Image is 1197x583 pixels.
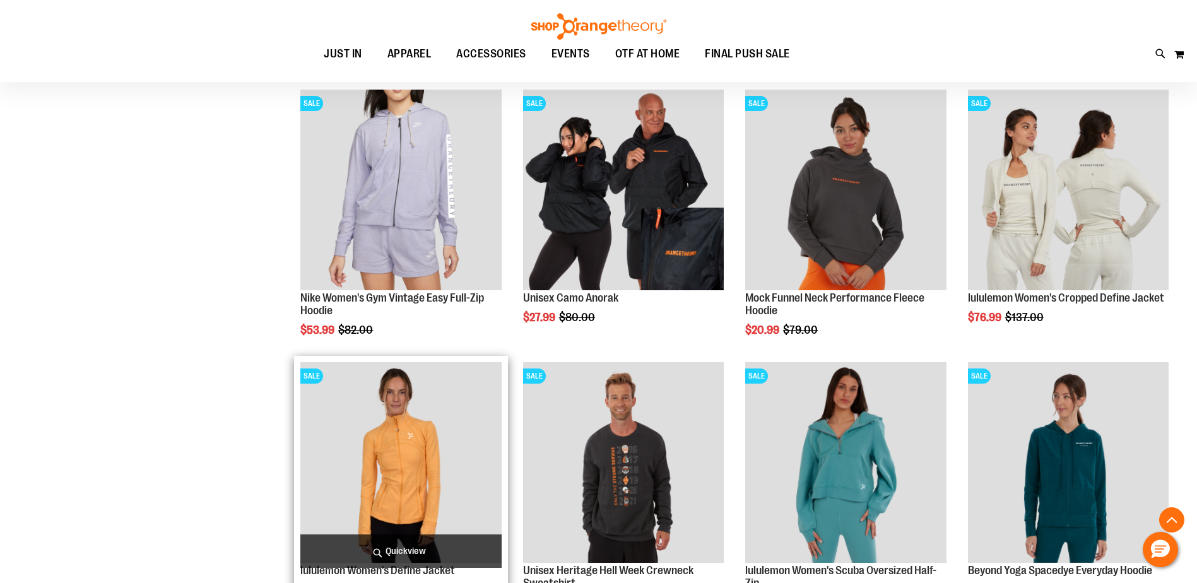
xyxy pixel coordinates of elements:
span: ACCESSORIES [456,40,526,68]
button: Hello, have a question? Let’s chat. [1143,532,1178,567]
img: Product image for Nike Gym Vintage Easy Full Zip Hoodie [300,90,501,290]
span: SALE [523,368,546,384]
a: ACCESSORIES [444,40,539,69]
div: product [517,83,730,356]
span: SALE [745,368,768,384]
span: FINAL PUSH SALE [705,40,790,68]
a: lululemon Women's Cropped Define Jacket [968,291,1164,304]
img: Product image for lululemon Define Jacket Cropped [968,90,1169,290]
span: EVENTS [551,40,590,68]
span: SALE [300,96,323,111]
img: Product image for lululemon Define Jacket [300,362,501,563]
span: $80.00 [559,311,597,324]
a: OTF AT HOME [603,40,693,69]
div: product [294,83,507,368]
a: APPAREL [375,40,444,68]
a: Product image for lululemon Define JacketSALE [300,362,501,565]
span: OTF AT HOME [615,40,680,68]
span: $53.99 [300,324,336,336]
span: $137.00 [1005,311,1046,324]
img: Shop Orangetheory [529,13,668,40]
img: Product image for Mock Funnel Neck Performance Fleece Hoodie [745,90,946,290]
span: $27.99 [523,311,557,324]
span: $82.00 [338,324,375,336]
a: Product image for Beyond Yoga Spacedye Everyday HoodieSALE [968,362,1169,565]
a: Unisex Camo Anorak [523,291,618,304]
a: Beyond Yoga Spacedye Everyday Hoodie [968,564,1152,577]
img: Product image for Unisex Camo Anorak [523,90,724,290]
span: $79.00 [783,324,820,336]
span: SALE [968,368,991,384]
div: product [962,83,1175,356]
a: Mock Funnel Neck Performance Fleece Hoodie [745,291,924,317]
img: Product image for Beyond Yoga Spacedye Everyday Hoodie [968,362,1169,563]
span: $76.99 [968,311,1003,324]
img: Product image for Unisex Heritage Hell Week Crewneck Sweatshirt [523,362,724,563]
a: JUST IN [311,40,375,69]
a: Product image for lululemon Womens Scuba Oversized Half ZipSALE [745,362,946,565]
img: Product image for lululemon Womens Scuba Oversized Half Zip [745,362,946,563]
button: Back To Top [1159,507,1184,533]
span: JUST IN [324,40,362,68]
span: APPAREL [387,40,432,68]
a: EVENTS [539,40,603,69]
span: SALE [523,96,546,111]
span: SALE [300,368,323,384]
a: Product image for Unisex Camo AnorakSALE [523,90,724,292]
a: Product image for Mock Funnel Neck Performance Fleece HoodieSALE [745,90,946,292]
a: Product image for Nike Gym Vintage Easy Full Zip HoodieSALE [300,90,501,292]
a: Product image for lululemon Define Jacket CroppedSALE [968,90,1169,292]
span: SALE [968,96,991,111]
div: product [739,83,952,368]
a: FINAL PUSH SALE [692,40,803,69]
a: Quickview [300,534,501,568]
span: $20.99 [745,324,781,336]
a: Nike Women's Gym Vintage Easy Full-Zip Hoodie [300,291,484,317]
a: Product image for Unisex Heritage Hell Week Crewneck SweatshirtSALE [523,362,724,565]
a: lululemon Women's Define Jacket [300,564,455,577]
span: SALE [745,96,768,111]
